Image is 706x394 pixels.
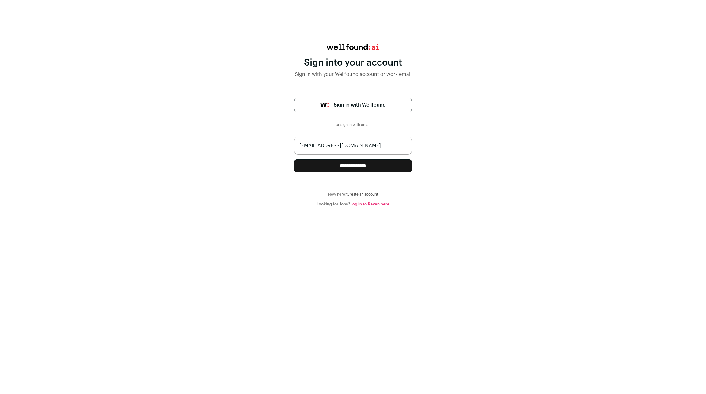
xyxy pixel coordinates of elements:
div: or sign in with email [333,122,373,127]
div: Sign in with your Wellfound account or work email [294,71,412,78]
img: wellfound:ai [327,44,379,50]
div: Sign into your account [294,57,412,68]
span: Sign in with Wellfound [334,101,386,109]
input: name@work-email.com [294,137,412,155]
a: Log in to Raven here [350,202,389,206]
div: Looking for Jobs? [294,202,412,207]
img: wellfound-symbol-flush-black-fb3c872781a75f747ccb3a119075da62bfe97bd399995f84a933054e44a575c4.png [320,103,329,107]
a: Sign in with Wellfound [294,98,412,112]
div: New here? [294,192,412,197]
a: Create an account [347,193,378,196]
